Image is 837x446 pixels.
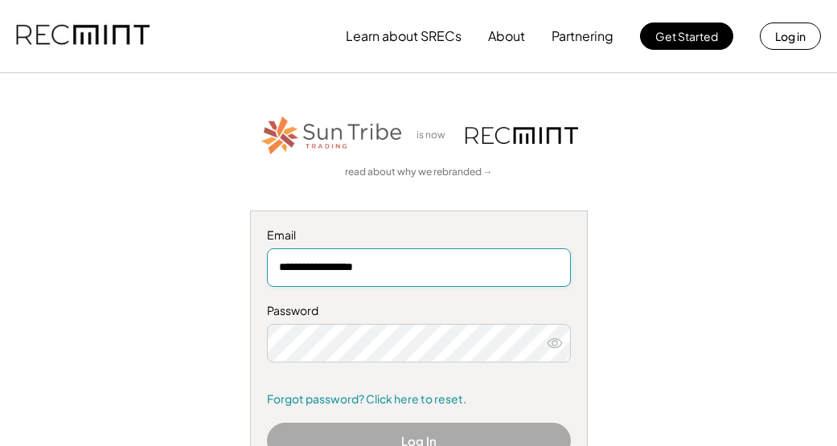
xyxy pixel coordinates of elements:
[345,166,493,179] a: read about why we rebranded →
[552,20,613,52] button: Partnering
[466,127,578,144] img: recmint-logotype%403x.png
[267,303,571,319] div: Password
[16,9,150,63] img: recmint-logotype%403x.png
[260,113,404,158] img: STT_Horizontal_Logo%2B-%2BColor.png
[640,23,733,50] button: Get Started
[412,129,457,142] div: is now
[488,20,525,52] button: About
[760,23,821,50] button: Log in
[346,20,462,52] button: Learn about SRECs
[267,391,571,407] a: Forgot password? Click here to reset.
[267,227,571,243] div: Email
